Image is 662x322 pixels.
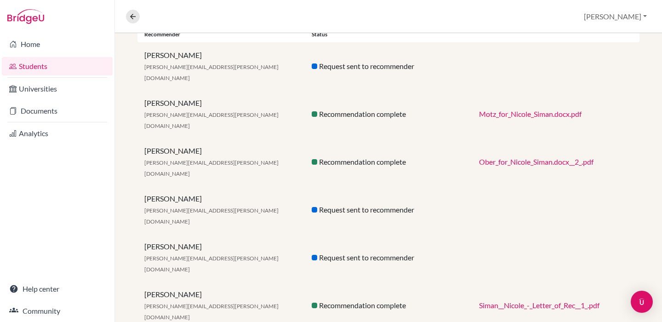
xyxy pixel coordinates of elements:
div: Recommendation complete [305,109,472,120]
div: Request sent to recommender [305,204,472,215]
button: [PERSON_NAME] [580,8,651,25]
a: Analytics [2,124,113,143]
div: [PERSON_NAME] [137,193,305,226]
div: [PERSON_NAME] [137,241,305,274]
span: [PERSON_NAME][EMAIL_ADDRESS][PERSON_NAME][DOMAIN_NAME] [144,255,279,273]
span: [PERSON_NAME][EMAIL_ADDRESS][PERSON_NAME][DOMAIN_NAME] [144,207,279,225]
div: Status [305,30,472,39]
span: [PERSON_NAME][EMAIL_ADDRESS][PERSON_NAME][DOMAIN_NAME] [144,303,279,321]
a: Community [2,302,113,320]
a: Siman__Nicole_-_Letter_of_Rec__1_.pdf [479,301,599,310]
a: Universities [2,80,113,98]
div: Open Intercom Messenger [631,291,653,313]
div: Recommendation complete [305,156,472,167]
div: [PERSON_NAME] [137,50,305,83]
div: Recommendation complete [305,300,472,311]
span: [PERSON_NAME][EMAIL_ADDRESS][PERSON_NAME][DOMAIN_NAME] [144,159,279,177]
a: Ober_for_Nicole_Siman.docx__2_.pdf [479,157,594,166]
a: Help center [2,280,113,298]
div: [PERSON_NAME] [137,145,305,178]
div: [PERSON_NAME] [137,98,305,131]
a: Motz_for_Nicole_Siman.docx.pdf [479,109,582,118]
a: Documents [2,102,113,120]
span: [PERSON_NAME][EMAIL_ADDRESS][PERSON_NAME][DOMAIN_NAME] [144,63,279,81]
a: Home [2,35,113,53]
div: [PERSON_NAME] [137,289,305,322]
div: Request sent to recommender [305,252,472,263]
div: Recommender [137,30,305,39]
img: Bridge-U [7,9,44,24]
span: [PERSON_NAME][EMAIL_ADDRESS][PERSON_NAME][DOMAIN_NAME] [144,111,279,129]
a: Students [2,57,113,75]
div: Request sent to recommender [305,61,472,72]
